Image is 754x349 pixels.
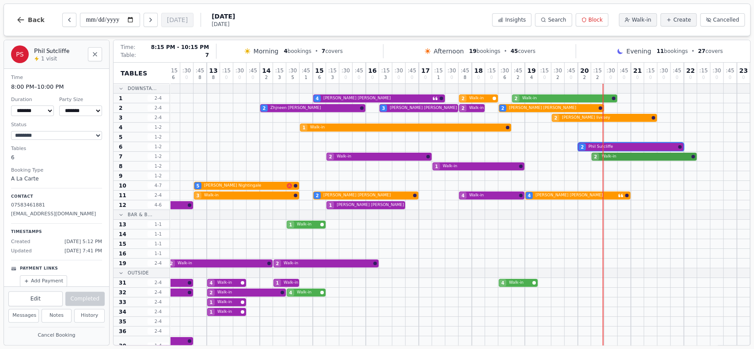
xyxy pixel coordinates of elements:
span: Walk-in [178,260,265,266]
dd: 6 [11,154,102,161]
span: 4 [462,192,465,199]
button: Search [535,13,572,26]
span: 13 [119,221,126,228]
dt: Duration [11,96,54,104]
dd: A La Carte [11,175,102,183]
span: 2 [581,144,584,150]
span: 1 - 1 [148,231,169,237]
span: 1 [303,124,306,131]
span: [DATE] [212,12,235,21]
span: 0 [728,75,731,80]
span: : 15 [328,68,337,73]
span: Back [28,17,45,23]
span: 2 [170,260,173,267]
span: Created [11,238,30,246]
span: 0 [371,75,374,80]
span: 2 [462,105,465,112]
span: 2 [265,75,268,80]
span: 1 - 1 [148,250,169,257]
span: 21 [633,68,641,74]
span: 4 [530,75,533,80]
span: 0 [675,75,678,80]
span: : 45 [673,68,681,73]
span: Cancelled [713,16,739,23]
span: Walk-in [297,289,318,296]
span: Insights [505,16,526,23]
span: Search [548,16,566,23]
div: PS [11,45,29,63]
button: Create [660,13,697,26]
span: 16 [119,250,126,257]
span: 2 [594,154,597,160]
span: 0 [543,75,546,80]
span: Walk-in [337,154,424,160]
dt: Time [11,74,102,82]
span: 2 [276,260,279,267]
span: 4 [119,124,122,131]
span: 0 [410,75,413,80]
span: 16 [368,68,376,74]
span: 6 [503,75,506,80]
span: Updated [11,248,32,255]
button: [DATE] [161,13,193,27]
span: : 45 [408,68,416,73]
span: 4 [501,280,504,286]
span: 4 [316,95,319,102]
span: Create [673,16,691,23]
span: : 30 [606,68,615,73]
button: History [74,309,105,323]
span: : 30 [659,68,668,73]
span: Walk-in [522,95,610,101]
p: 07583461881 [11,202,102,209]
span: 1 - 2 [148,163,169,169]
span: 4 [289,289,292,296]
button: Walk-in [619,13,657,26]
span: Walk-in [469,95,491,101]
span: 23 [739,68,747,74]
span: 15 [315,68,323,74]
span: covers [322,48,343,55]
span: 1 - 1 [148,221,169,228]
span: : 15 [381,68,390,73]
span: 4 - 7 [148,182,169,189]
span: 0 [689,75,692,80]
span: : 15 [593,68,602,73]
span: Walk-in [204,192,292,199]
span: 0 [609,75,612,80]
span: covers [698,48,723,55]
span: Walk-in [469,192,517,199]
button: Add Payment [20,275,67,287]
dt: Status [11,121,102,129]
span: 19 [119,260,126,267]
span: : 15 [275,68,284,73]
span: [DATE] 5:12 PM [64,238,102,246]
span: 17 [421,68,429,74]
span: 19 [469,48,477,54]
span: 1 - 2 [148,173,169,179]
span: bookings [469,48,500,55]
span: 3 [197,192,200,199]
span: 32 [119,289,126,296]
span: [PERSON_NAME] [PERSON_NAME] [323,95,431,101]
span: 0 [490,75,493,80]
span: : 30 [394,68,403,73]
span: : 15 [487,68,496,73]
span: 2 [596,75,599,80]
span: 2 [501,105,504,112]
span: 1 [289,221,292,228]
span: 2 - 4 [148,328,169,334]
span: 4 [528,192,531,199]
button: Previous day [62,13,76,27]
span: : 30 [500,68,509,73]
span: 2 - 4 [148,95,169,101]
span: [PERSON_NAME] [PERSON_NAME] [323,192,411,199]
span: 0 [569,75,572,80]
span: 5 [119,134,122,141]
span: 6 [318,75,321,80]
span: : 30 [182,68,191,73]
span: 19 [527,68,535,74]
span: 2 - 4 [148,192,169,199]
span: 5 [197,183,200,189]
span: : 45 [302,68,310,73]
span: Zhjneen [PERSON_NAME] [270,105,358,111]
